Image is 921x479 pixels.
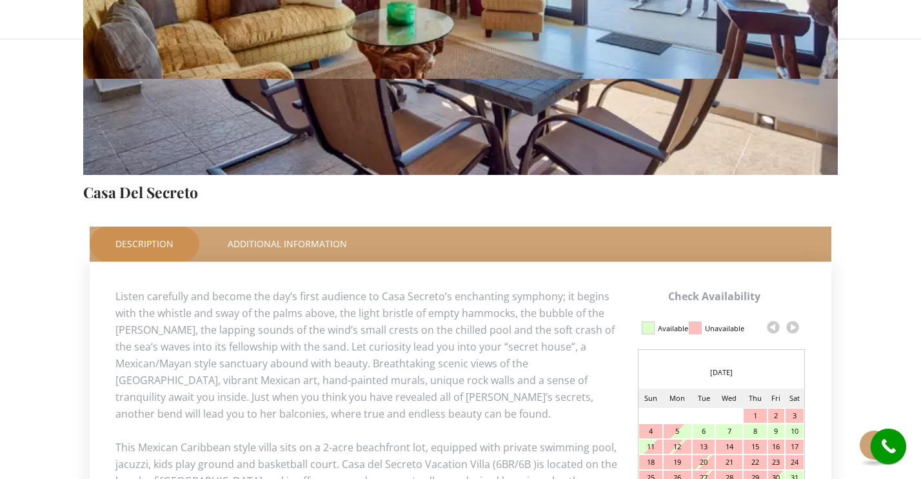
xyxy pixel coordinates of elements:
div: 1 [744,409,767,423]
div: 5 [664,424,691,438]
div: 6 [693,424,715,438]
div: 17 [786,440,804,454]
div: 19 [664,455,691,469]
a: Description [90,227,199,261]
div: 11 [639,440,662,454]
div: [DATE] [639,363,804,382]
td: Wed [715,389,743,408]
td: Sun [639,389,663,408]
div: 13 [693,440,715,454]
div: 14 [716,440,742,454]
div: 12 [664,440,691,454]
div: 9 [768,424,784,438]
td: Mon [663,389,692,408]
a: call [871,429,906,464]
div: 15 [744,440,767,454]
div: 10 [786,424,804,438]
a: Casa Del Secreto [83,182,198,202]
div: 2 [768,409,784,423]
div: 20 [693,455,715,469]
div: Available [658,318,688,340]
i: call [874,432,903,461]
div: 23 [768,455,784,469]
div: 8 [744,424,767,438]
td: Sat [785,389,804,408]
div: 16 [768,440,784,454]
div: 4 [639,424,662,438]
div: 18 [639,455,662,469]
td: Fri [767,389,784,408]
div: 7 [716,424,742,438]
td: Tue [692,389,715,408]
div: 24 [786,455,804,469]
div: 21 [716,455,742,469]
div: 3 [786,409,804,423]
div: 22 [744,455,767,469]
td: Thu [743,389,767,408]
div: Unavailable [705,318,744,340]
p: Listen carefully and become the day’s first audience to Casa Secreto’s enchanting symphony; it be... [115,288,806,422]
a: Additional Information [202,227,373,261]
